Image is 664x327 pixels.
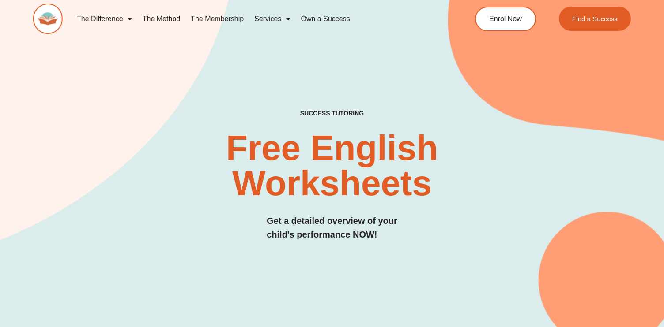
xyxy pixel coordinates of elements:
a: The Difference [72,9,137,29]
nav: Menu [72,9,441,29]
a: Own a Success [296,9,355,29]
h3: Get a detailed overview of your child's performance NOW! [267,214,397,242]
span: Enrol Now [489,15,522,22]
a: Find a Success [559,7,631,31]
h2: Free English Worksheets​ [135,130,529,201]
h4: SUCCESS TUTORING​ [244,110,421,117]
a: Enrol Now [475,7,536,31]
a: Services [249,9,295,29]
span: Find a Success [572,15,618,22]
a: The Method [137,9,185,29]
a: The Membership [185,9,249,29]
